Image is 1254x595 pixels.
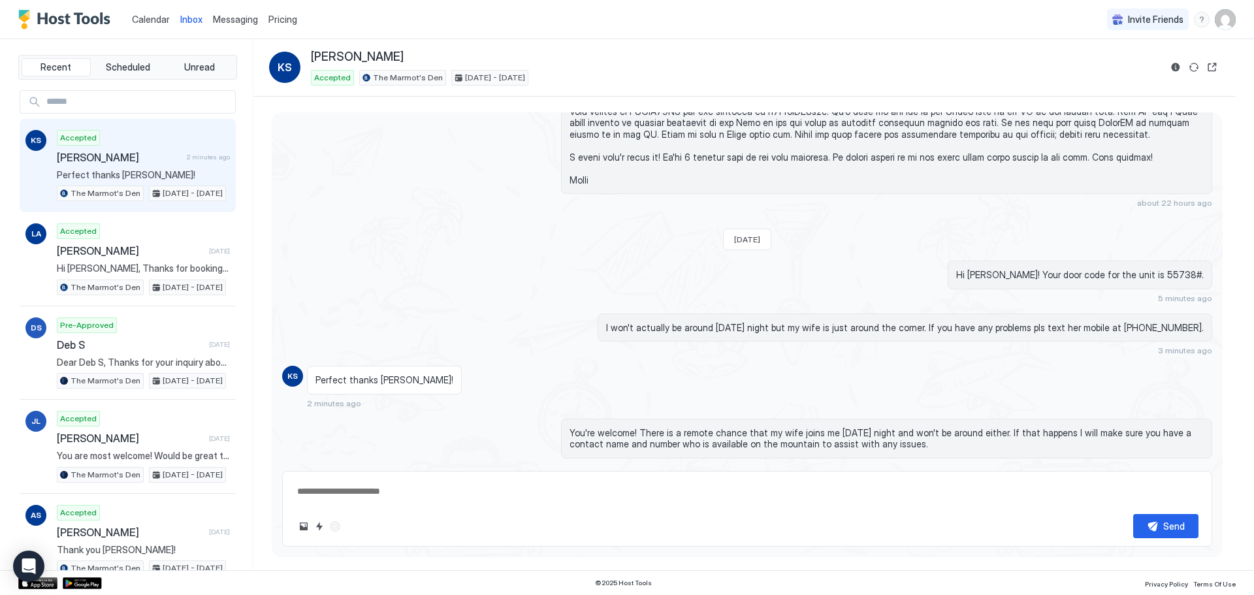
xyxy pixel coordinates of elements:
span: The Marmot's Den [71,281,140,293]
a: Messaging [213,12,258,26]
span: Accepted [60,225,97,237]
span: Accepted [314,72,351,84]
span: KS [278,59,292,75]
span: Invite Friends [1128,14,1183,25]
span: [DATE] [209,434,230,443]
span: Accepted [60,132,97,144]
a: App Store [18,577,57,589]
span: 5 minutes ago [1158,293,1212,303]
span: Thank you [PERSON_NAME]! [57,544,230,556]
span: [DATE] - [DATE] [163,281,223,293]
button: Recent [22,58,91,76]
span: Hi [PERSON_NAME]! Your door code for the unit is 55738#. [956,269,1204,281]
button: Sync reservation [1186,59,1202,75]
span: [DATE] - [DATE] [465,72,525,84]
span: Messaging [213,14,258,25]
span: Terms Of Use [1193,580,1236,588]
span: [DATE] - [DATE] [163,562,223,574]
span: The Marmot's Den [373,72,443,84]
span: [PERSON_NAME] [57,244,204,257]
span: Recent [40,61,71,73]
span: The Marmot's Den [71,562,140,574]
span: Unread [184,61,215,73]
span: Pre-Approved [60,319,114,331]
span: [DATE] [734,234,760,244]
a: Calendar [132,12,170,26]
div: Open Intercom Messenger [13,551,44,582]
span: KS [287,370,298,382]
span: [DATE] - [DATE] [163,469,223,481]
span: [PERSON_NAME] [57,526,204,539]
a: Host Tools Logo [18,10,116,29]
span: Dear Deb S, Thanks for your inquiry about my vacation rental. The property is available from [DAT... [57,357,230,368]
button: Reservation information [1168,59,1183,75]
span: AS [31,509,41,521]
span: I won't actually be around [DATE] night but my wife is just around the corner. If you have any pr... [606,322,1204,334]
div: Send [1163,519,1185,533]
span: Privacy Policy [1145,580,1188,588]
span: 2 minutes ago [307,398,361,408]
span: [DATE] [209,247,230,255]
span: Pricing [268,14,297,25]
button: Scheduled [93,58,163,76]
span: [DATE] - [DATE] [163,375,223,387]
span: Perfect thanks [PERSON_NAME]! [57,169,230,181]
span: Deb S [57,338,204,351]
span: The Marmot's Den [71,375,140,387]
span: Accepted [60,507,97,519]
span: The Marmot's Den [71,469,140,481]
a: Terms Of Use [1193,576,1236,590]
span: The Marmot's Den [71,187,140,199]
a: Inbox [180,12,202,26]
span: Perfect thanks [PERSON_NAME]! [315,374,453,386]
span: LA [31,228,41,240]
span: You're welcome! There is a remote chance that my wife joins me [DATE] night and won't be around e... [570,427,1204,450]
a: Google Play Store [63,577,102,589]
div: tab-group [18,55,237,80]
span: Hi [PERSON_NAME], Thanks for booking our place! I'll send you more details including check-in ins... [57,263,230,274]
span: Calendar [132,14,170,25]
span: [DATE] [209,340,230,349]
span: [DATE] [209,528,230,536]
span: Inbox [180,14,202,25]
a: Privacy Policy [1145,576,1188,590]
button: Upload image [296,519,312,534]
span: 3 minutes ago [1158,346,1212,355]
span: DS [31,322,42,334]
span: [PERSON_NAME] [57,432,204,445]
span: JL [31,415,40,427]
button: Open reservation [1204,59,1220,75]
span: You are most welcome! Would be great to see you again. [57,450,230,462]
div: User profile [1215,9,1236,30]
button: Unread [165,58,234,76]
button: Send [1133,514,1198,538]
span: © 2025 Host Tools [595,579,652,587]
span: about 22 hours ago [1137,198,1212,208]
span: Accepted [60,413,97,425]
button: Quick reply [312,519,327,534]
div: menu [1194,12,1210,27]
span: [DATE] - [DATE] [163,187,223,199]
span: 2 minutes ago [187,153,230,161]
span: KS [31,135,41,146]
input: Input Field [41,91,235,113]
span: [PERSON_NAME] [57,151,182,164]
span: [PERSON_NAME] [311,50,404,65]
span: Scheduled [106,61,150,73]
